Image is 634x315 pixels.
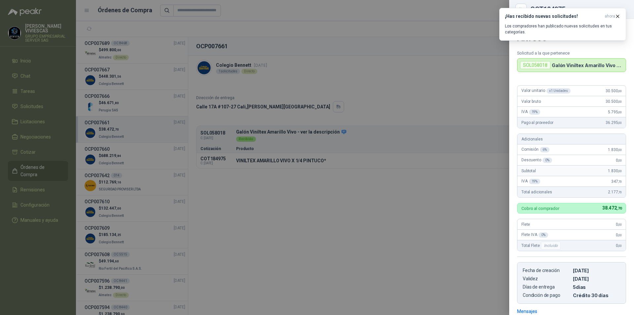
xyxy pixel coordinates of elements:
span: ,00 [618,169,622,173]
span: 36.295 [606,120,622,125]
span: ,00 [618,244,622,248]
span: 0 [616,222,622,227]
p: Los compradores han publicado nuevas solicitudes en tus categorías. [505,23,620,35]
span: 38.472 [602,205,622,211]
p: Días de entrega [523,284,570,290]
span: Comisión [521,147,549,152]
span: Valor bruto [521,99,541,104]
div: 0 % [539,232,548,238]
div: 0 % [543,158,552,163]
button: Close [517,5,525,13]
span: ,00 [618,89,622,93]
span: Flete [521,222,530,227]
span: 5.795 [608,110,622,114]
p: [DATE] [573,276,620,282]
span: 0 [616,233,622,237]
span: ,70 [618,190,622,194]
div: Incluido [541,242,561,250]
p: Solicitud a la que pertenece [517,51,626,56]
span: Valor unitario [521,88,571,94]
p: [DATE] [573,268,620,273]
p: 5 dias [573,284,620,290]
div: Mensajes [517,308,537,315]
div: 6 % [540,147,549,152]
span: Pago al proveedor [521,120,553,125]
span: 2.177 [608,190,622,194]
p: Crédito 30 días [573,293,620,298]
span: Descuento [521,158,552,163]
span: 1.830 [608,147,622,152]
span: 0 [616,158,622,163]
span: Subtotal [521,169,536,173]
span: ahora [605,14,615,19]
span: 30.500 [606,89,622,93]
div: Adicionales [517,134,626,144]
span: ,00 [618,233,622,237]
span: 347 [611,179,622,184]
span: ,70 [616,206,622,211]
span: 0 [616,243,622,248]
span: ,00 [618,148,622,152]
span: 1.830 [608,169,622,173]
span: IVA [521,109,540,115]
span: ,00 [618,121,622,125]
div: COT184975 [530,6,626,13]
div: x 1 Unidades [546,88,571,94]
p: Validez [523,276,570,282]
div: 19 % [529,109,541,115]
h3: ¡Has recibido nuevas solicitudes! [505,14,602,19]
p: Fecha de creación [523,268,570,273]
div: 19 % [529,179,541,184]
div: Total adicionales [517,187,626,197]
p: Condición de pago [523,293,570,298]
span: ,00 [618,110,622,114]
span: IVA [521,179,540,184]
span: ,70 [618,180,622,183]
p: Galón Viniltex Amarillo Vivo - ver la descripción [552,62,623,68]
div: SOL058018 [520,61,550,69]
span: 30.500 [606,99,622,104]
span: ,00 [618,223,622,226]
span: ,00 [618,159,622,162]
span: ,00 [618,100,622,103]
button: ¡Has recibido nuevas solicitudes!ahora Los compradores han publicado nuevas solicitudes en tus ca... [499,8,626,41]
span: Flete IVA [521,232,548,238]
span: Total Flete [521,242,562,250]
p: Cobro al comprador [521,206,559,211]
